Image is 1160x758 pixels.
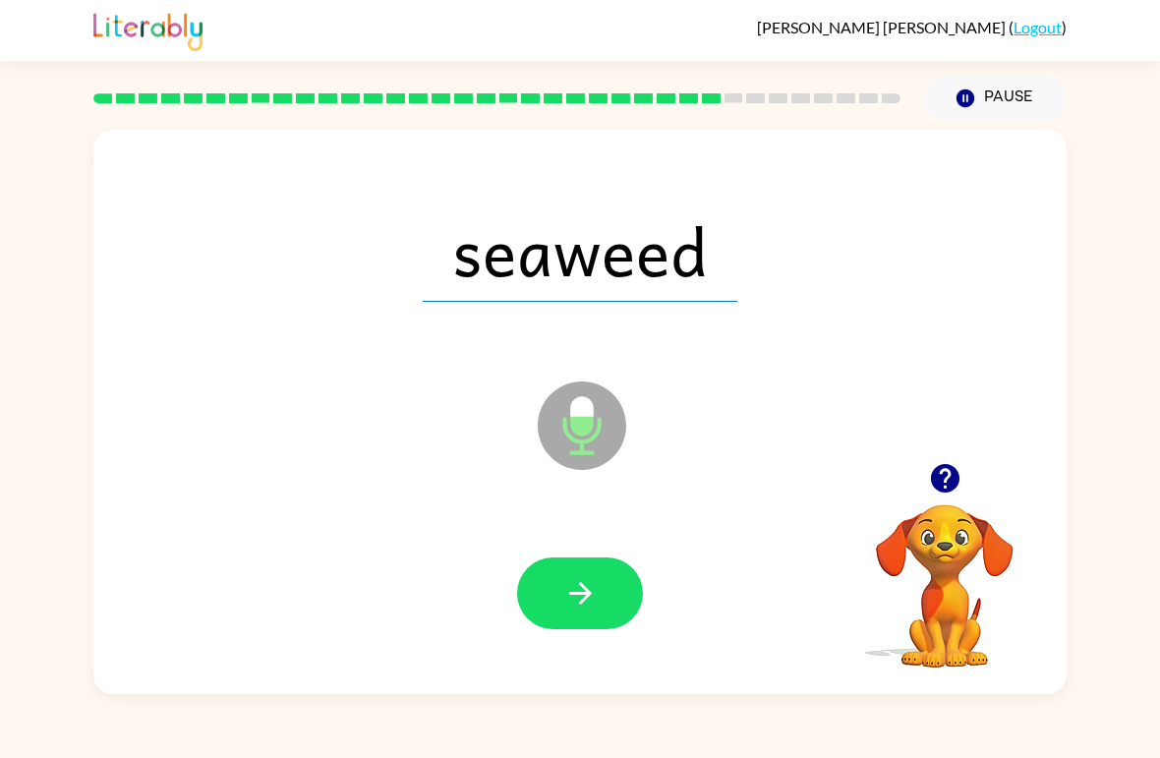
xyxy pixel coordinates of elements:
[423,200,737,302] span: seaweed
[1014,18,1062,36] a: Logout
[757,18,1009,36] span: [PERSON_NAME] [PERSON_NAME]
[757,18,1067,36] div: ( )
[846,474,1043,671] video: Your browser must support playing .mp4 files to use Literably. Please try using another browser.
[93,8,203,51] img: Literably
[924,76,1067,121] button: Pause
